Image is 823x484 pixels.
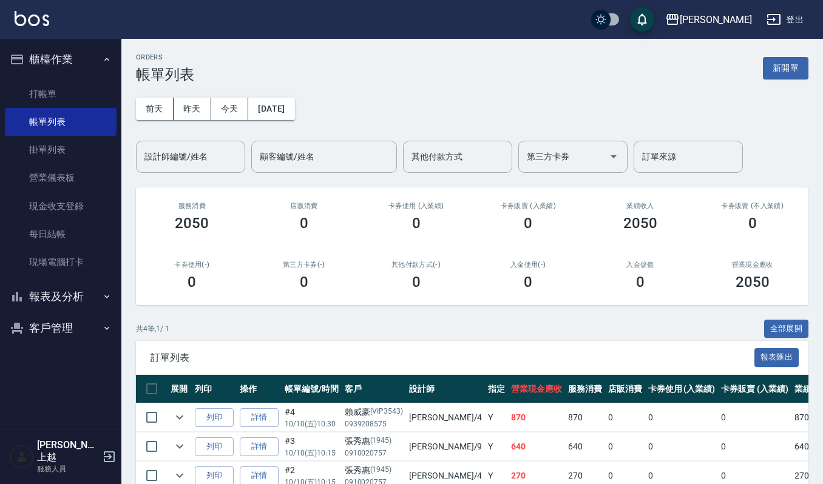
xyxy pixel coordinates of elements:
td: 0 [605,432,645,461]
td: 0 [645,432,719,461]
th: 卡券販賣 (入業績) [718,375,791,403]
h3: 2050 [175,215,209,232]
h2: 卡券使用(-) [151,261,234,269]
th: 店販消費 [605,375,645,403]
button: [DATE] [248,98,294,120]
h3: 0 [748,215,757,232]
th: 服務消費 [565,375,605,403]
button: 報表匯出 [754,348,799,367]
h2: 入金儲值 [599,261,682,269]
td: 870 [565,403,605,432]
h2: 卡券使用 (入業績) [374,202,458,210]
th: 設計師 [406,375,485,403]
a: 掛單列表 [5,136,117,164]
button: 報表及分析 [5,281,117,312]
button: 今天 [211,98,249,120]
a: 打帳單 [5,80,117,108]
h3: 0 [412,215,421,232]
h2: 其他付款方式(-) [374,261,458,269]
h3: 帳單列表 [136,66,194,83]
div: [PERSON_NAME] [680,12,752,27]
th: 列印 [192,375,237,403]
button: [PERSON_NAME] [660,7,757,32]
td: Y [485,432,508,461]
button: expand row [171,437,189,455]
button: 櫃檯作業 [5,44,117,75]
button: 前天 [136,98,174,120]
p: (1945) [370,464,392,477]
button: 登出 [762,8,808,31]
h3: 0 [412,274,421,291]
button: 客戶管理 [5,312,117,344]
h2: 入金使用(-) [487,261,570,269]
th: 營業現金應收 [508,375,565,403]
a: 新開單 [763,62,808,73]
td: 0 [718,403,791,432]
div: 張秀惠 [345,435,404,448]
th: 操作 [237,375,282,403]
a: 現金收支登錄 [5,192,117,220]
p: 10/10 (五) 10:30 [285,418,339,429]
button: 列印 [195,437,234,456]
button: 全部展開 [764,320,809,338]
a: 詳情 [240,437,279,456]
h3: 0 [524,215,532,232]
p: 共 4 筆, 1 / 1 [136,323,169,334]
button: 列印 [195,408,234,427]
th: 卡券使用 (入業績) [645,375,719,403]
button: save [630,7,654,32]
a: 每日結帳 [5,220,117,248]
a: 詳情 [240,408,279,427]
h2: 營業現金應收 [711,261,794,269]
p: 10/10 (五) 10:15 [285,448,339,459]
p: (VIP3543) [370,406,404,418]
h3: 0 [300,274,308,291]
p: (1945) [370,435,392,448]
h3: 0 [188,274,196,291]
h2: 業績收入 [599,202,682,210]
th: 帳單編號/時間 [282,375,342,403]
a: 帳單列表 [5,108,117,136]
h3: 0 [636,274,645,291]
h2: 店販消費 [263,202,346,210]
h2: 卡券販賣 (不入業績) [711,202,794,210]
td: 640 [508,432,565,461]
p: 0939208575 [345,418,404,429]
h3: 2050 [623,215,657,232]
button: 新開單 [763,57,808,79]
td: Y [485,403,508,432]
td: [PERSON_NAME] /4 [406,403,485,432]
td: #4 [282,403,342,432]
td: 0 [718,432,791,461]
h2: ORDERS [136,53,194,61]
p: 服務人員 [37,463,99,474]
th: 客戶 [342,375,407,403]
td: [PERSON_NAME] /9 [406,432,485,461]
a: 報表匯出 [754,351,799,363]
h3: 2050 [736,274,770,291]
p: 0910020757 [345,448,404,459]
div: 賴威豪 [345,406,404,418]
th: 展開 [168,375,192,403]
button: expand row [171,408,189,426]
h2: 卡券販賣 (入業績) [487,202,570,210]
h3: 0 [524,274,532,291]
img: Person [10,445,34,469]
td: 0 [605,403,645,432]
h5: [PERSON_NAME]上越 [37,439,99,463]
td: #3 [282,432,342,461]
a: 營業儀表板 [5,164,117,192]
td: 640 [565,432,605,461]
span: 訂單列表 [151,352,754,364]
button: 昨天 [174,98,211,120]
td: 0 [645,403,719,432]
h3: 服務消費 [151,202,234,210]
img: Logo [15,11,49,26]
th: 指定 [485,375,508,403]
h2: 第三方卡券(-) [263,261,346,269]
td: 870 [508,403,565,432]
button: Open [604,147,623,166]
h3: 0 [300,215,308,232]
div: 張秀惠 [345,464,404,477]
a: 現場電腦打卡 [5,248,117,276]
